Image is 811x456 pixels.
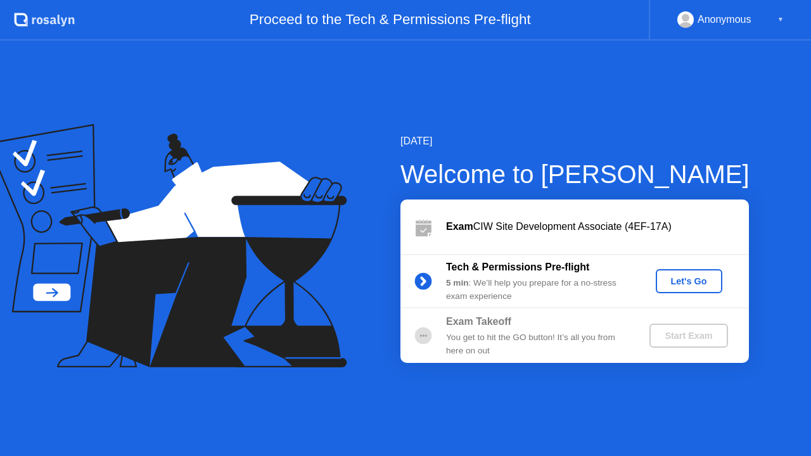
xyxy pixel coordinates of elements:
[655,331,722,341] div: Start Exam
[446,331,629,357] div: You get to hit the GO button! It’s all you from here on out
[446,262,589,272] b: Tech & Permissions Pre-flight
[661,276,717,286] div: Let's Go
[400,134,750,149] div: [DATE]
[656,269,722,293] button: Let's Go
[446,278,469,288] b: 5 min
[777,11,784,28] div: ▼
[400,155,750,193] div: Welcome to [PERSON_NAME]
[698,11,751,28] div: Anonymous
[446,277,629,303] div: : We’ll help you prepare for a no-stress exam experience
[446,316,511,327] b: Exam Takeoff
[446,219,749,234] div: CIW Site Development Associate (4EF-17A)
[446,221,473,232] b: Exam
[649,324,727,348] button: Start Exam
